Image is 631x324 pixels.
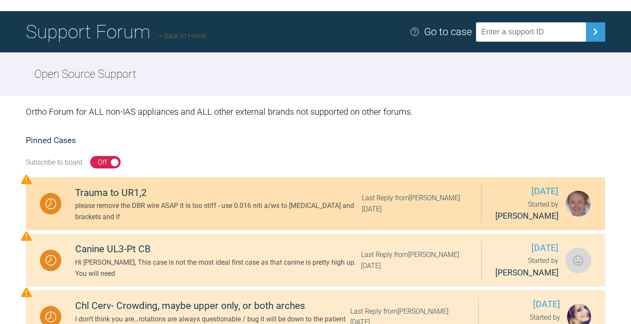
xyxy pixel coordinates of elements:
h2: Open Source Support [34,65,136,83]
span: [PERSON_NAME] [495,268,558,278]
img: Ana Cavinato [565,248,591,273]
img: Priority [21,287,32,298]
div: Canine UL3-Pt CB [75,241,361,257]
div: Ortho Forum for ALL non-IAS appliances and ALL other external brands not supported on other forums. [26,96,605,127]
img: chevronRight.28bd32b0.svg [589,25,602,39]
div: please remove the DBR wire ASAP it is too stiff - use 0.016 niti a/ws to [MEDICAL_DATA] and brack... [75,200,362,222]
div: Last Reply from [PERSON_NAME] [DATE] [362,193,467,214]
h2: Pinned Cases [26,134,605,147]
img: Tatjana Zaiceva [565,191,591,217]
div: Started by [495,199,558,223]
div: Off [98,157,107,168]
img: Waiting [46,255,56,266]
div: Chl Cerv- Crowding, maybe upper only, or both arches [75,298,350,314]
a: Back to Home [159,32,206,40]
span: [PERSON_NAME] [495,211,558,221]
div: Trauma to UR1,2 [75,185,362,201]
span: [DATE] [492,297,560,312]
img: Waiting [46,312,56,322]
img: Waiting [46,199,56,209]
img: Priority [21,174,32,185]
a: WaitingCanine UL3-Pt CBHi [PERSON_NAME], This case is not the most ideal first case as that canin... [26,234,605,287]
span: [DATE] [495,184,558,199]
div: Started by [495,255,558,279]
span: [DATE] [495,241,558,255]
div: Go to case [424,24,472,40]
div: Hi [PERSON_NAME], This case is not the most ideal first case as that canine is pretty high up. Yo... [75,257,361,279]
input: Enter a support ID [476,22,586,42]
h1: Support Forum [26,17,206,47]
img: help.e70b9f3d.svg [410,27,420,37]
a: WaitingTrauma to UR1,2please remove the DBR wire ASAP it is too stiff - use 0.016 niti a/ws to [M... [26,177,605,230]
img: Priority [21,231,32,241]
div: Subscribe to board [26,157,82,168]
div: Last Reply from [PERSON_NAME] [DATE] [361,249,467,271]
